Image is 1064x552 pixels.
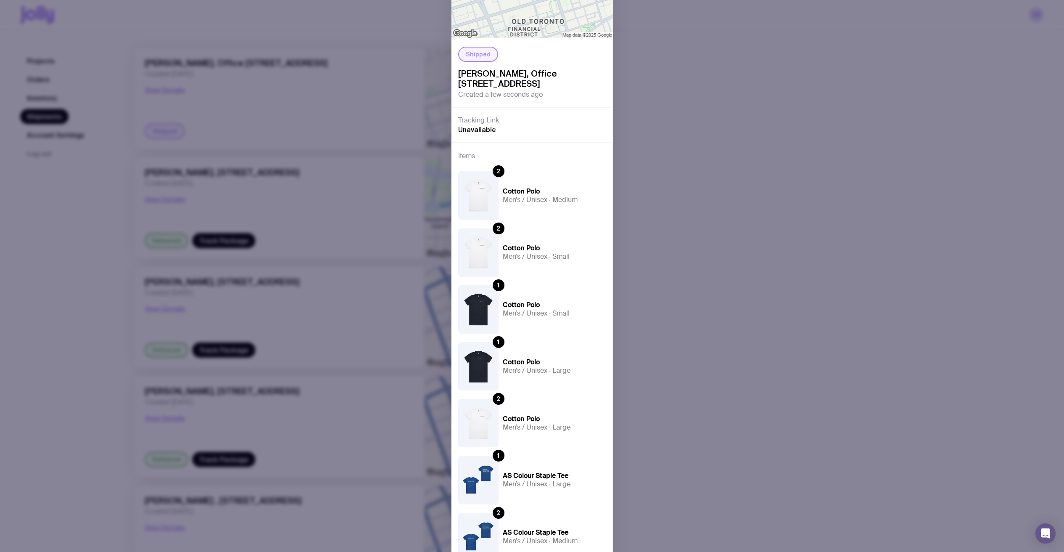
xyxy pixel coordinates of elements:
[493,507,504,519] div: 2
[503,528,578,537] h4: AS Colour Staple Tee
[503,244,578,252] h4: Cotton Polo
[458,125,496,134] span: Unavailable
[503,252,578,261] h5: Men’s / Unisex · Small
[493,279,504,291] div: 1
[493,450,504,462] div: 1
[503,187,578,196] h4: Cotton Polo
[503,423,578,432] h5: Men’s / Unisex · Large
[503,301,578,309] h4: Cotton Polo
[458,151,475,161] h3: Items
[493,336,504,348] div: 1
[503,415,578,423] h4: Cotton Polo
[503,309,578,318] h5: Men’s / Unisex · Small
[493,393,504,405] div: 2
[493,223,504,234] div: 2
[503,472,578,480] h4: AS Colour Staple Tee
[493,165,504,177] div: 2
[503,196,578,204] h5: Men’s / Unisex · Medium
[458,69,606,89] span: [PERSON_NAME], Office [STREET_ADDRESS]
[503,358,578,366] h4: Cotton Polo
[458,47,498,62] div: Shipped
[1035,523,1056,544] div: Open Intercom Messenger
[503,366,578,375] h5: Men’s / Unisex · Large
[458,90,543,99] span: Created a few seconds ago
[503,537,578,545] h5: Men’s / Unisex · Medium
[458,116,499,125] h3: Tracking Link
[503,480,578,488] h5: Men’s / Unisex · Large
